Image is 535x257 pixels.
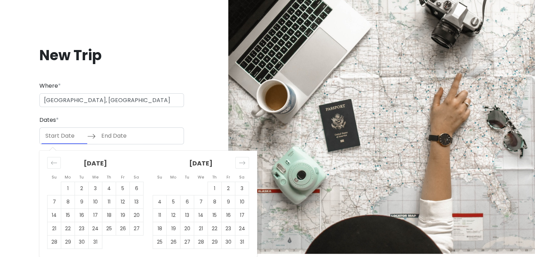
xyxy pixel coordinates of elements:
[180,235,194,249] td: Choose Tuesday, January 27, 2026 as your check-in date. It’s available.
[130,182,144,195] td: Choose Saturday, December 6, 2025 as your check-in date. It’s available.
[89,208,102,222] td: Choose Wednesday, December 17, 2025 as your check-in date. It’s available.
[61,208,75,222] td: Choose Monday, December 15, 2025 as your check-in date. It’s available.
[89,182,102,195] td: Choose Wednesday, December 3, 2025 as your check-in date. It’s available.
[102,222,116,235] td: Choose Thursday, December 25, 2025 as your check-in date. It’s available.
[198,174,204,180] small: We
[121,174,125,180] small: Fr
[167,208,180,222] td: Choose Monday, January 12, 2026 as your check-in date. It’s available.
[61,182,75,195] td: Choose Monday, December 1, 2025 as your check-in date. It’s available.
[39,151,257,257] div: Calendar
[79,174,84,180] small: Tu
[116,195,130,208] td: Choose Friday, December 12, 2025 as your check-in date. It’s available.
[102,195,116,208] td: Choose Thursday, December 11, 2025 as your check-in date. It’s available.
[222,235,235,249] td: Choose Friday, January 30, 2026 as your check-in date. It’s available.
[167,195,180,208] td: Choose Monday, January 5, 2026 as your check-in date. It’s available.
[52,174,57,180] small: Su
[61,222,75,235] td: Choose Monday, December 22, 2025 as your check-in date. It’s available.
[153,235,167,249] td: Choose Sunday, January 25, 2026 as your check-in date. It’s available.
[89,235,102,249] td: Choose Wednesday, December 31, 2025 as your check-in date. It’s available.
[185,174,189,180] small: Tu
[235,222,249,235] td: Choose Saturday, January 24, 2026 as your check-in date. It’s available.
[75,195,89,208] td: Choose Tuesday, December 9, 2025 as your check-in date. It’s available.
[180,195,194,208] td: Choose Tuesday, January 6, 2026 as your check-in date. It’s available.
[102,182,116,195] td: Choose Thursday, December 4, 2025 as your check-in date. It’s available.
[47,235,61,249] td: Choose Sunday, December 28, 2025 as your check-in date. It’s available.
[92,174,98,180] small: We
[208,222,222,235] td: Choose Thursday, January 22, 2026 as your check-in date. It’s available.
[39,115,59,125] label: Dates
[235,208,249,222] td: Choose Saturday, January 17, 2026 as your check-in date. It’s available.
[130,208,144,222] td: Choose Saturday, December 20, 2025 as your check-in date. It’s available.
[170,174,176,180] small: Mo
[42,128,87,144] input: Start Date
[180,208,194,222] td: Choose Tuesday, January 13, 2026 as your check-in date. It’s available.
[222,182,235,195] td: Choose Friday, January 2, 2026 as your check-in date. It’s available.
[194,222,208,235] td: Choose Wednesday, January 21, 2026 as your check-in date. It’s available.
[107,174,111,180] small: Th
[208,208,222,222] td: Choose Thursday, January 15, 2026 as your check-in date. It’s available.
[235,195,249,208] td: Choose Saturday, January 10, 2026 as your check-in date. It’s available.
[97,128,143,144] input: End Date
[208,235,222,249] td: Choose Thursday, January 29, 2026 as your check-in date. It’s available.
[235,157,249,169] div: Move forward to switch to the next month.
[61,235,75,249] td: Choose Monday, December 29, 2025 as your check-in date. It’s available.
[75,235,89,249] td: Choose Tuesday, December 30, 2025 as your check-in date. It’s available.
[39,93,184,107] input: City (e.g., New York)
[39,46,184,64] h1: New Trip
[194,235,208,249] td: Choose Wednesday, January 28, 2026 as your check-in date. It’s available.
[89,195,102,208] td: Choose Wednesday, December 10, 2025 as your check-in date. It’s available.
[153,195,167,208] td: Choose Sunday, January 4, 2026 as your check-in date. It’s available.
[47,157,61,169] div: Move backward to switch to the previous month.
[134,174,139,180] small: Sa
[75,208,89,222] td: Choose Tuesday, December 16, 2025 as your check-in date. It’s available.
[194,208,208,222] td: Choose Wednesday, January 14, 2026 as your check-in date. It’s available.
[130,195,144,208] td: Choose Saturday, December 13, 2025 as your check-in date. It’s available.
[222,222,235,235] td: Choose Friday, January 23, 2026 as your check-in date. It’s available.
[84,159,107,168] strong: [DATE]
[153,222,167,235] td: Choose Sunday, January 18, 2026 as your check-in date. It’s available.
[180,222,194,235] td: Choose Tuesday, January 20, 2026 as your check-in date. It’s available.
[194,195,208,208] td: Choose Wednesday, January 7, 2026 as your check-in date. It’s available.
[61,195,75,208] td: Choose Monday, December 8, 2025 as your check-in date. It’s available.
[75,182,89,195] td: Choose Tuesday, December 2, 2025 as your check-in date. It’s available.
[47,195,61,208] td: Choose Sunday, December 7, 2025 as your check-in date. It’s available.
[239,174,244,180] small: Sa
[222,195,235,208] td: Choose Friday, January 9, 2026 as your check-in date. It’s available.
[130,222,144,235] td: Choose Saturday, December 27, 2025 as your check-in date. It’s available.
[167,222,180,235] td: Choose Monday, January 19, 2026 as your check-in date. It’s available.
[39,81,61,90] label: Where
[167,235,180,249] td: Choose Monday, January 26, 2026 as your check-in date. It’s available.
[208,182,222,195] td: Choose Thursday, January 1, 2026 as your check-in date. It’s available.
[89,222,102,235] td: Choose Wednesday, December 24, 2025 as your check-in date. It’s available.
[47,208,61,222] td: Choose Sunday, December 14, 2025 as your check-in date. It’s available.
[235,182,249,195] td: Choose Saturday, January 3, 2026 as your check-in date. It’s available.
[212,174,217,180] small: Th
[153,208,167,222] td: Choose Sunday, January 11, 2026 as your check-in date. It’s available.
[189,159,212,168] strong: [DATE]
[208,195,222,208] td: Choose Thursday, January 8, 2026 as your check-in date. It’s available.
[102,208,116,222] td: Choose Thursday, December 18, 2025 as your check-in date. It’s available.
[222,208,235,222] td: Choose Friday, January 16, 2026 as your check-in date. It’s available.
[47,222,61,235] td: Choose Sunday, December 21, 2025 as your check-in date. It’s available.
[65,174,71,180] small: Mo
[116,182,130,195] td: Choose Friday, December 5, 2025 as your check-in date. It’s available.
[227,174,230,180] small: Fr
[116,222,130,235] td: Choose Friday, December 26, 2025 as your check-in date. It’s available.
[157,174,162,180] small: Su
[116,208,130,222] td: Choose Friday, December 19, 2025 as your check-in date. It’s available.
[235,235,249,249] td: Choose Saturday, January 31, 2026 as your check-in date. It’s available.
[75,222,89,235] td: Choose Tuesday, December 23, 2025 as your check-in date. It’s available.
